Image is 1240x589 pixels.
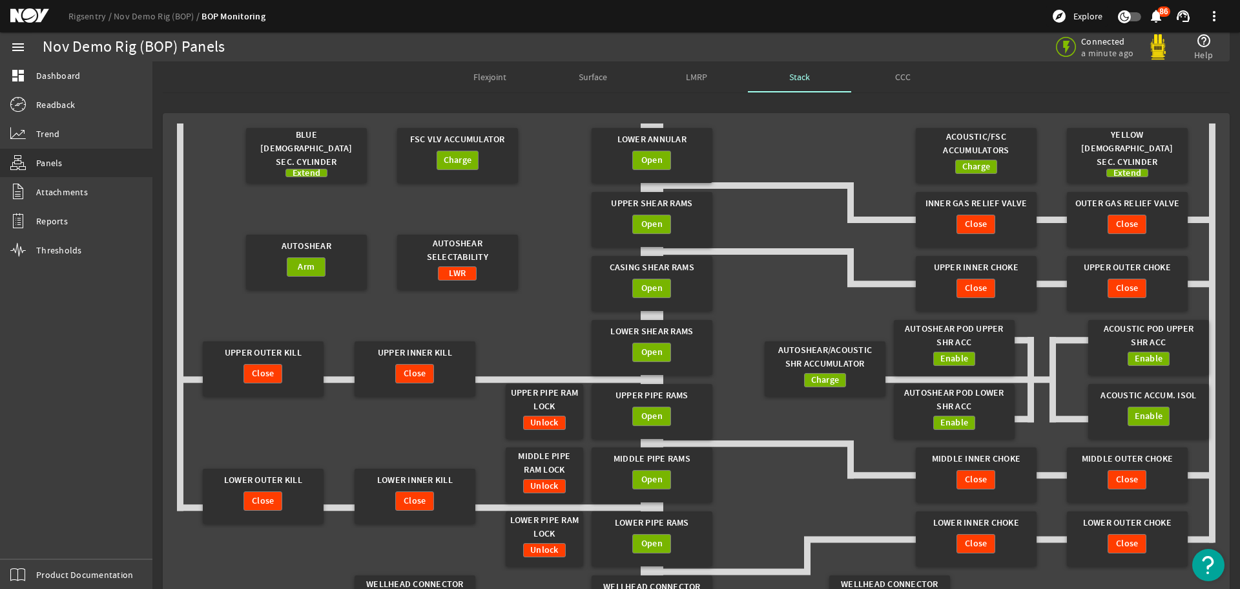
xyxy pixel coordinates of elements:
span: Panels [36,156,63,169]
a: BOP Monitoring [201,10,265,23]
span: Unlock [530,544,559,557]
div: Acoustic Accum. Isol [1094,384,1203,407]
div: Lower Pipe Rams [597,511,706,534]
div: Upper Inner Choke [922,256,1030,279]
span: Readback [36,98,75,111]
span: Close [252,367,274,380]
span: Attachments [36,186,88,198]
span: CCC [895,72,911,81]
span: Charge [811,374,840,387]
div: Lower Outer Choke [1073,511,1181,534]
div: Middle Inner Choke [922,447,1030,470]
span: Reports [36,215,68,228]
div: Upper Shear Rams [597,192,706,215]
div: Lower Annular [597,128,706,151]
div: Upper Pipe Rams [597,384,706,407]
div: Autoshear Pod Upper Shr Acc [900,320,1008,352]
mat-icon: dashboard [10,68,26,83]
button: more_vert [1199,1,1230,32]
div: Autoshear Selectability [403,235,512,266]
div: Acoustic Pod Upper Shr Acc [1094,320,1203,352]
span: Flexjoint [473,72,506,81]
div: Lower Outer Kill [209,469,317,491]
span: Extend [293,167,321,180]
button: Open Resource Center [1192,549,1224,581]
div: Lower Inner Choke [922,511,1030,534]
span: Close [1116,473,1138,486]
span: Open [641,218,663,231]
span: Product Documentation [36,568,133,581]
span: Close [965,473,987,486]
span: Charge [962,160,991,173]
div: Nov Demo Rig (BOP) Panels [43,41,225,54]
div: Middle Pipe Rams [597,447,706,470]
div: Yellow [DEMOGRAPHIC_DATA] Sec. Cylinder [1073,128,1181,169]
span: Open [641,410,663,423]
div: Acoustic/FSC Accumulators [922,128,1030,160]
div: Lower Pipe Ram Lock [510,511,579,543]
span: Trend [36,127,59,140]
span: Open [641,346,663,359]
span: Enable [940,416,969,429]
a: Nov Demo Rig (BOP) [114,10,201,22]
span: Charge [444,154,472,167]
div: FSC VLV Accumulator [403,128,512,151]
span: Help [1194,48,1213,61]
img: Yellowpod.svg [1145,34,1171,60]
mat-icon: notifications [1148,8,1164,24]
div: Lower Inner Kill [360,469,469,491]
div: Middle Pipe Ram Lock [510,447,579,479]
div: Casing Shear Rams [597,256,706,279]
span: Close [965,282,987,295]
span: Close [404,495,426,508]
div: Upper Pipe Ram Lock [510,384,579,416]
span: Close [1116,537,1138,550]
span: Unlock [530,416,559,429]
span: Thresholds [36,244,82,257]
a: Rigsentry [68,10,114,22]
span: Enable [1135,410,1163,423]
button: 86 [1149,10,1162,23]
span: Open [641,473,663,486]
mat-icon: explore [1051,8,1067,24]
span: Surface [579,72,607,81]
span: Stack [789,72,810,81]
div: Lower Shear Rams [597,320,706,343]
span: Close [965,537,987,550]
span: LWR [449,267,466,280]
button: Explore [1046,6,1108,27]
span: a minute ago [1081,47,1136,59]
span: Explore [1073,10,1102,23]
span: Extend [1113,167,1142,180]
mat-icon: help_outline [1196,33,1212,48]
div: Autoshear Pod Lower Shr Acc [900,384,1008,416]
div: Upper Outer Kill [209,341,317,364]
div: Autoshear/Acoustic Shr Accumulator [770,341,879,373]
span: Open [641,154,663,167]
mat-icon: menu [10,39,26,55]
div: Upper Outer Choke [1073,256,1181,279]
span: Connected [1081,36,1136,47]
span: Close [1116,282,1138,295]
mat-icon: support_agent [1175,8,1191,24]
span: Close [1116,218,1138,231]
div: Outer Gas Relief Valve [1073,192,1181,215]
div: Inner Gas Relief Valve [922,192,1030,215]
span: LMRP [686,72,707,81]
span: Close [965,218,987,231]
span: Arm [298,261,315,273]
span: Close [404,367,426,380]
span: Enable [1135,352,1163,365]
span: Unlock [530,480,559,493]
span: Open [641,282,663,295]
span: Open [641,537,663,550]
div: Upper Inner Kill [360,341,469,364]
div: Middle Outer Choke [1073,447,1181,470]
div: Autoshear [252,235,360,257]
span: Dashboard [36,69,80,82]
span: Enable [940,352,969,365]
span: Close [252,495,274,508]
div: Blue [DEMOGRAPHIC_DATA] Sec. Cylinder [252,128,360,169]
